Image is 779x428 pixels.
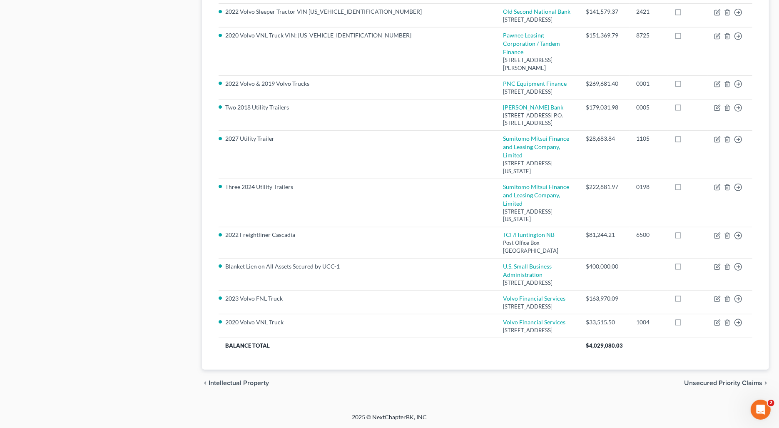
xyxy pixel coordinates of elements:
div: $179,031.98 [586,103,623,112]
a: Pawnee Leasing Corporation / Tandem Finance [503,32,560,55]
div: [STREET_ADDRESS] [503,279,572,287]
iframe: Intercom live chat [751,400,771,420]
div: [STREET_ADDRESS][PERSON_NAME] [503,56,572,72]
li: Two 2018 Utility Trailers [225,103,490,112]
li: Three 2024 Utility Trailers [225,183,490,191]
div: [STREET_ADDRESS] [503,16,572,24]
i: chevron_left [202,380,209,386]
li: Blanket Lien on All Assets Secured by UCC-1 [225,262,490,271]
a: PNC Equipment Finance [503,80,567,87]
li: 2027 Utility Trailer [225,134,490,143]
div: 2025 © NextChapterBK, INC [152,413,627,428]
div: [STREET_ADDRESS] [503,303,572,311]
div: [STREET_ADDRESS] P.O. [STREET_ADDRESS] [503,112,572,127]
div: $33,515.50 [586,318,623,326]
div: $269,681.40 [586,80,623,88]
div: $400,000.00 [586,262,623,271]
button: Unsecured Priority Claims chevron_right [684,380,769,386]
th: Balance Total [219,338,579,353]
div: $163,970.09 [586,294,623,303]
div: 0005 [636,103,661,112]
span: 2 [768,400,774,406]
div: 0001 [636,80,661,88]
a: Volvo Financial Services [503,319,565,326]
div: [STREET_ADDRESS] [503,88,572,96]
button: chevron_left Intellectual Property [202,380,269,386]
li: 2022 Volvo & 2019 Volvo Trucks [225,80,490,88]
div: 1105 [636,134,661,143]
li: 2020 Volvo VNL Truck [225,318,490,326]
div: $141,579.37 [586,7,623,16]
li: 2022 Volvo Sleeper Tractor VIN [US_VEHICLE_IDENTIFICATION_NUMBER] [225,7,490,16]
a: Old Second National Bank [503,8,570,15]
li: 2020 Volvo VNL Truck VIN: [US_VEHICLE_IDENTIFICATION_NUMBER] [225,31,490,40]
div: 1004 [636,318,661,326]
li: 2022 Freightliner Cascadia [225,231,490,239]
a: Sumitomo Mitsui Finance and Leasing Company, Limited [503,135,569,159]
div: $28,683.84 [586,134,623,143]
span: $4,029,080.03 [586,342,623,349]
div: 2421 [636,7,661,16]
span: Intellectual Property [209,380,269,386]
div: 6500 [636,231,661,239]
a: [PERSON_NAME] Bank [503,104,563,111]
div: 0198 [636,183,661,191]
div: [STREET_ADDRESS] [503,326,572,334]
a: Volvo Financial Services [503,295,565,302]
span: Unsecured Priority Claims [684,380,762,386]
a: U.S. Small Business Administration [503,263,552,278]
div: 8725 [636,31,661,40]
i: chevron_right [762,380,769,386]
div: $222,881.97 [586,183,623,191]
li: 2023 Volvo FNL Truck [225,294,490,303]
div: $81,244.21 [586,231,623,239]
div: [STREET_ADDRESS][US_STATE] [503,208,572,223]
a: TCF/Huntington NB [503,231,555,238]
div: $151,369.79 [586,31,623,40]
div: [STREET_ADDRESS][US_STATE] [503,159,572,175]
div: Post Office Box [GEOGRAPHIC_DATA] [503,239,572,254]
a: Sumitomo Mitsui Finance and Leasing Company, Limited [503,183,569,207]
